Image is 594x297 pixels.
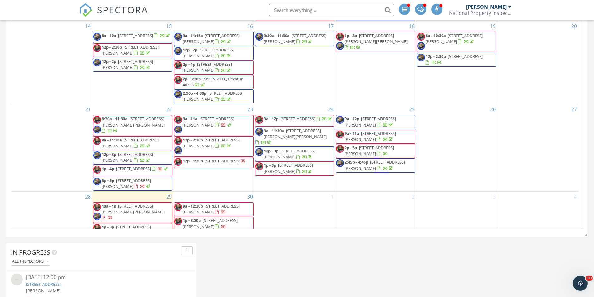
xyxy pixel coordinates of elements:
[254,21,335,104] td: Go to September 17, 2025
[345,33,408,44] span: [STREET_ADDRESS][PERSON_NAME][PERSON_NAME]
[254,104,335,192] td: Go to September 24, 2025
[336,32,415,52] a: 1p - 3p [STREET_ADDRESS][PERSON_NAME][PERSON_NAME]
[183,218,238,229] a: 1p - 3:30p [STREET_ADDRESS][PERSON_NAME]
[102,137,159,149] span: [STREET_ADDRESS][PERSON_NAME]
[183,158,203,164] span: 12p - 1:30p
[345,131,359,136] span: 9a - 11a
[573,276,588,291] iframe: Intercom live chat
[264,162,313,174] span: [STREET_ADDRESS][PERSON_NAME]
[183,90,206,96] span: 2:30p - 4:30p
[11,248,50,256] span: In Progress
[102,44,159,56] span: [STREET_ADDRESS][PERSON_NAME]
[93,58,172,72] a: 12p - 2p [STREET_ADDRESS][PERSON_NAME]
[345,116,396,127] a: 9a - 12p [STREET_ADDRESS][PERSON_NAME]
[416,21,497,104] td: Go to September 19, 2025
[183,47,234,59] a: 12p - 2p [STREET_ADDRESS][PERSON_NAME]
[345,159,405,171] span: [STREET_ADDRESS][PERSON_NAME]
[416,104,497,192] td: Go to September 26, 2025
[93,59,101,66] img: josh_gorrell.jpg
[336,144,415,158] a: 2p - 5p [STREET_ADDRESS][PERSON_NAME]
[116,166,151,171] span: [STREET_ADDRESS]
[79,8,148,22] a: SPECTORA
[497,104,578,192] td: Go to September 27, 2025
[449,10,511,16] div: National Property Inspections
[183,203,240,215] a: 9a - 12:30p [STREET_ADDRESS][PERSON_NAME]
[183,61,232,73] span: [STREET_ADDRESS][PERSON_NAME]
[264,148,315,160] span: [STREET_ADDRESS][PERSON_NAME]
[255,33,263,41] img: josh_gorrell.jpg
[26,274,176,281] div: [DATE] 12:00 pm
[174,203,182,211] img: blake_evans.jpg
[411,192,416,202] a: Go to October 2, 2025
[165,21,173,31] a: Go to September 15, 2025
[102,151,153,163] a: 12p - 3p [STREET_ADDRESS][PERSON_NAME]
[280,116,315,122] span: [STREET_ADDRESS]
[497,21,578,104] td: Go to September 20, 2025
[416,191,497,238] td: Go to October 3, 2025
[11,274,23,285] img: streetview
[174,46,254,60] a: 12p - 2p [STREET_ADDRESS][PERSON_NAME]
[345,145,357,151] span: 2p - 5p
[183,218,201,223] span: 1p - 3:30p
[264,128,327,139] span: [STREET_ADDRESS][PERSON_NAME][PERSON_NAME]
[336,116,344,124] img: josh_gorrell.jpg
[102,59,153,70] span: [STREET_ADDRESS][PERSON_NAME]
[255,147,335,161] a: 12p - 3p [STREET_ADDRESS][PERSON_NAME]
[174,90,182,98] img: josh_gorrell.jpg
[426,54,446,59] span: 12p - 2:30p
[174,126,182,133] img: josh_gorrell.jpg
[417,53,496,67] a: 12p - 2:30p [STREET_ADDRESS]
[102,178,114,183] span: 3p - 5p
[11,104,92,192] td: Go to September 21, 2025
[417,32,496,52] a: 8a - 10:30a [STREET_ADDRESS][PERSON_NAME]
[92,104,173,192] td: Go to September 22, 2025
[102,59,116,64] span: 12p - 2p
[102,44,159,56] a: 12p - 2:30p [STREET_ADDRESS][PERSON_NAME]
[102,224,151,236] span: [STREET_ADDRESS][PERSON_NAME]
[327,104,335,114] a: Go to September 24, 2025
[183,158,246,164] a: 12p - 1:30p [STREET_ADDRESS]
[102,59,153,70] a: 12p - 2p [STREET_ADDRESS][PERSON_NAME]
[174,33,182,41] img: josh_gorrell.jpg
[246,21,254,31] a: Go to September 16, 2025
[93,33,101,41] img: josh_gorrell.jpg
[92,191,173,238] td: Go to September 29, 2025
[345,145,394,156] span: [STREET_ADDRESS][PERSON_NAME]
[586,276,593,281] span: 10
[183,203,203,209] span: 9a - 12:30p
[12,259,48,264] div: All Inspectors
[174,76,182,84] img: blake_evans.jpg
[174,146,182,154] img: josh_gorrell.jpg
[118,33,153,38] span: [STREET_ADDRESS]
[165,104,173,114] a: Go to September 22, 2025
[426,33,446,38] span: 8a - 10:30a
[173,21,254,104] td: Go to September 16, 2025
[92,21,173,104] td: Go to September 15, 2025
[330,192,335,202] a: Go to October 1, 2025
[345,159,368,165] span: 2:45p - 4:45p
[345,33,408,50] a: 1p - 3p [STREET_ADDRESS][PERSON_NAME][PERSON_NAME]
[79,3,93,17] img: The Best Home Inspection Software - Spectora
[93,223,172,237] a: 1p - 3p [STREET_ADDRESS][PERSON_NAME]
[174,32,254,46] a: 9a - 11:45a [STREET_ADDRESS][PERSON_NAME]
[102,166,114,171] span: 1p - 4p
[93,166,101,174] img: blake_evans.jpg
[174,157,254,168] a: 12p - 1:30p [STREET_ADDRESS]
[174,115,254,136] a: 9a - 11a [STREET_ADDRESS][PERSON_NAME]
[255,32,335,46] a: 9:30a - 11:30a [STREET_ADDRESS][PERSON_NAME]
[417,42,425,50] img: josh_gorrell.jpg
[93,137,101,145] img: blake_evans.jpg
[93,44,101,52] img: blake_evans.jpg
[345,131,396,142] span: [STREET_ADDRESS][PERSON_NAME]
[489,21,497,31] a: Go to September 19, 2025
[183,76,243,88] span: 7090 N 200 E, Decatur 46733
[183,116,234,127] a: 9a - 11a [STREET_ADDRESS][PERSON_NAME]
[264,148,278,154] span: 12p - 3p
[183,137,203,143] span: 12p - 2:30p
[336,115,415,129] a: 9a - 12p [STREET_ADDRESS][PERSON_NAME]
[183,137,240,149] a: 12p - 2:30p [STREET_ADDRESS][PERSON_NAME]
[264,162,313,174] a: 1p - 3p [STREET_ADDRESS][PERSON_NAME]
[255,162,263,170] img: blake_evans.jpg
[93,151,172,165] a: 12p - 3p [STREET_ADDRESS][PERSON_NAME]
[84,21,92,31] a: Go to September 14, 2025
